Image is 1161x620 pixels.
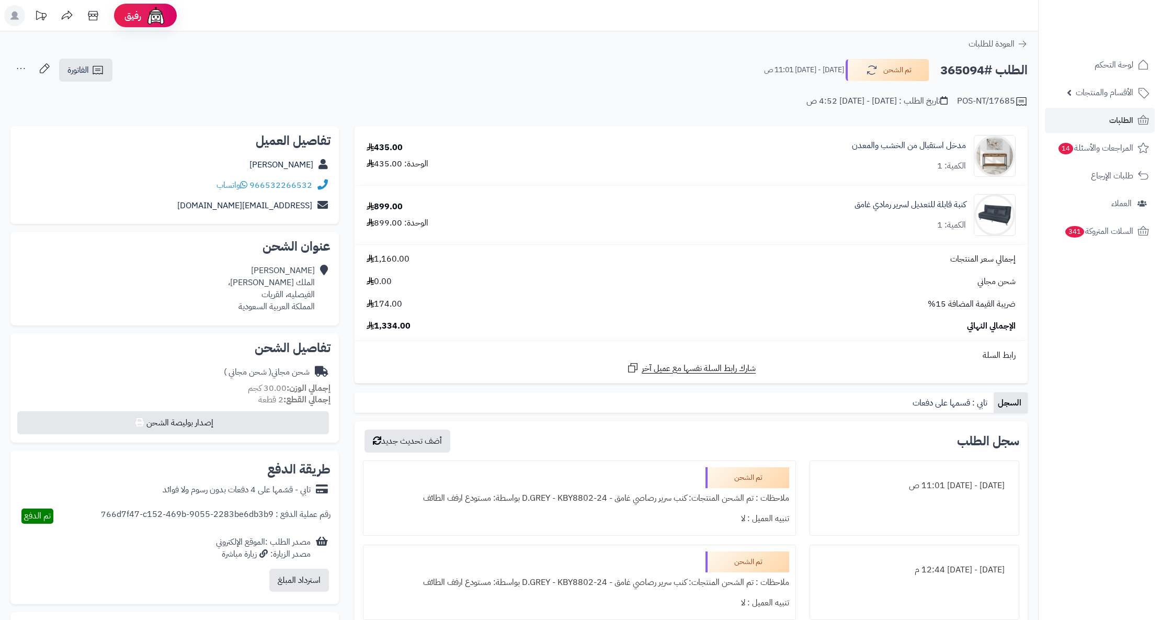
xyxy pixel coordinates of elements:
[908,392,994,413] a: تابي : قسمها على دفعات
[177,199,312,212] a: [EMAIL_ADDRESS][DOMAIN_NAME]
[1058,142,1074,155] span: 14
[806,95,948,107] div: تاريخ الطلب : [DATE] - [DATE] 4:52 ص
[1064,226,1085,238] span: 341
[1045,136,1155,161] a: المراجعات والأسئلة14
[1045,108,1155,133] a: الطلبات
[124,9,141,22] span: رفيق
[59,59,112,82] a: الفاتورة
[994,392,1028,413] a: السجل
[764,65,844,75] small: [DATE] - [DATE] 11:01 ص
[101,509,331,524] div: رقم عملية الدفع : 766d7f47-c152-469b-9055-2283be6db3b9
[642,363,756,375] span: شارك رابط السلة نفسها مع عميل آخر
[852,140,966,152] a: مدخل استقبال من الخشب والمعدن
[974,135,1015,177] img: 1734603253-220608010387-90x90.jpg
[19,240,331,253] h2: عنوان الشحن
[370,488,789,509] div: ملاحظات : تم الشحن المنتجات: كنب سرير رصاصي غامق - D.GREY - KBY8802-24 بواسطة: مستودع ارفف الطائف
[269,569,329,592] button: استرداد المبلغ
[937,160,966,172] div: الكمية: 1
[370,593,789,613] div: تنبيه العميل : لا
[370,572,789,593] div: ملاحظات : تم الشحن المنتجات: كنب سرير رصاصي غامق - D.GREY - KBY8802-24 بواسطة: مستودع ارفف الطائف
[287,382,331,394] strong: إجمالي الوزن:
[67,64,89,76] span: الفاتورة
[1109,113,1133,128] span: الطلبات
[19,134,331,147] h2: تفاصيل العميل
[1045,163,1155,188] a: طلبات الإرجاع
[19,342,331,354] h2: تفاصيل الشحن
[224,366,310,378] div: شحن مجاني
[1095,58,1133,72] span: لوحة التحكم
[365,430,450,453] button: أضف تحديث جديد
[705,551,789,572] div: تم الشحن
[283,393,331,406] strong: إجمالي القطع:
[1064,224,1133,239] span: السلات المتروكة
[1111,196,1132,211] span: العملاء
[367,158,428,170] div: الوحدة: 435.00
[1057,141,1133,155] span: المراجعات والأسئلة
[1090,8,1151,30] img: logo-2.png
[928,298,1016,310] span: ضريبة القيمة المضافة 15%
[228,265,315,312] div: [PERSON_NAME] الملك [PERSON_NAME]، الفيصليه، القريات المملكة العربية السعودية
[367,276,392,288] span: 0.00
[977,276,1016,288] span: شحن مجاني
[258,393,331,406] small: 2 قطعة
[816,476,1012,496] div: [DATE] - [DATE] 11:01 ص
[627,362,756,375] a: شارك رابط السلة نفسها مع عميل آخر
[367,320,411,332] span: 1,334.00
[367,201,403,213] div: 899.00
[267,463,331,476] h2: طريقة الدفع
[367,142,403,154] div: 435.00
[940,60,1028,81] h2: الطلب #365094
[367,253,409,265] span: 1,160.00
[705,467,789,488] div: تم الشحن
[937,219,966,231] div: الكمية: 1
[359,350,1023,362] div: رابط السلة
[224,366,271,378] span: ( شحن مجاني )
[1076,85,1133,100] span: الأقسام والمنتجات
[249,179,312,191] a: 966532266532
[24,510,51,522] span: تم الدفع
[957,95,1028,108] div: POS-NT/17685
[1091,168,1133,183] span: طلبات الإرجاع
[28,5,54,29] a: تحديثات المنصة
[1045,52,1155,77] a: لوحة التحكم
[969,38,1028,50] a: العودة للطلبات
[1045,191,1155,216] a: العملاء
[846,59,929,81] button: تم الشحن
[216,536,311,560] div: مصدر الطلب :الموقع الإلكتروني
[145,5,166,26] img: ai-face.png
[1045,219,1155,244] a: السلات المتروكة341
[969,38,1015,50] span: العودة للطلبات
[367,217,428,229] div: الوحدة: 899.00
[17,411,329,434] button: إصدار بوليصة الشحن
[816,560,1012,580] div: [DATE] - [DATE] 12:44 م
[855,199,966,211] a: كنبة قابلة للتعديل لسرير رمادي غامق
[957,435,1019,447] h3: سجل الطلب
[163,484,311,496] div: تابي - قسّمها على 4 دفعات بدون رسوم ولا فوائد
[248,382,331,394] small: 30.00 كجم
[974,194,1015,236] img: 1737559860-110129020017-90x90.jpg
[370,509,789,529] div: تنبيه العميل : لا
[950,253,1016,265] span: إجمالي سعر المنتجات
[967,320,1016,332] span: الإجمالي النهائي
[367,298,402,310] span: 174.00
[217,179,247,191] a: واتساب
[249,159,313,171] a: [PERSON_NAME]
[216,548,311,560] div: مصدر الزيارة: زيارة مباشرة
